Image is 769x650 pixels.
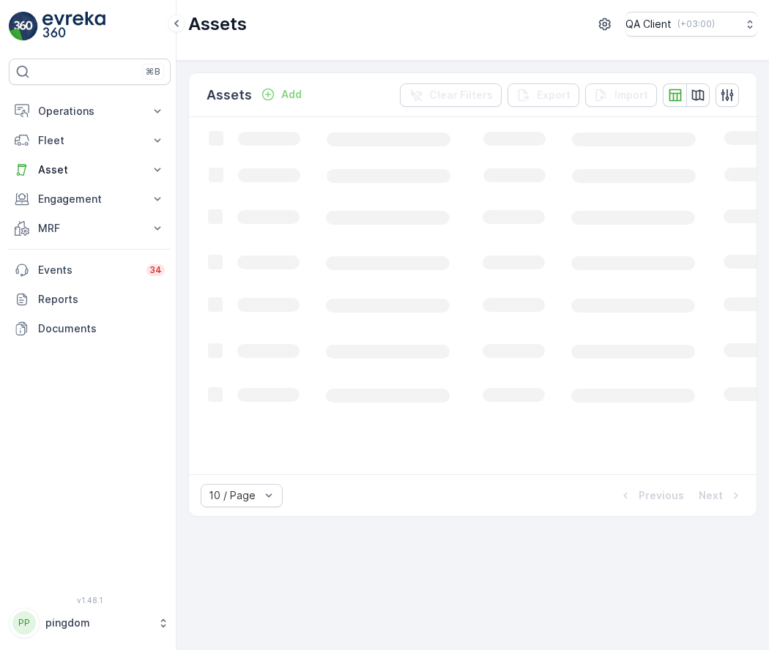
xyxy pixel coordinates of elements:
[42,12,105,41] img: logo_light-DOdMpM7g.png
[400,83,502,107] button: Clear Filters
[146,66,160,78] p: ⌘B
[699,488,723,503] p: Next
[38,221,141,236] p: MRF
[617,487,686,504] button: Previous
[38,192,141,206] p: Engagement
[9,596,171,605] span: v 1.48.1
[625,12,757,37] button: QA Client(+03:00)
[9,314,171,343] a: Documents
[38,162,141,177] p: Asset
[9,12,38,41] img: logo
[585,83,657,107] button: Import
[38,292,165,307] p: Reports
[614,88,648,102] p: Import
[38,263,138,277] p: Events
[9,285,171,314] a: Reports
[38,104,141,119] p: Operations
[281,87,302,102] p: Add
[9,214,171,243] button: MRF
[625,17,672,31] p: QA Client
[429,88,493,102] p: Clear Filters
[9,155,171,184] button: Asset
[188,12,247,36] p: Assets
[12,611,36,635] div: PP
[537,88,571,102] p: Export
[677,18,715,30] p: ( +03:00 )
[207,85,252,105] p: Assets
[9,126,171,155] button: Fleet
[639,488,684,503] p: Previous
[255,86,308,103] button: Add
[697,487,745,504] button: Next
[149,264,162,276] p: 34
[45,616,150,630] p: pingdom
[38,321,165,336] p: Documents
[9,184,171,214] button: Engagement
[9,97,171,126] button: Operations
[9,608,171,638] button: PPpingdom
[508,83,579,107] button: Export
[9,255,171,285] a: Events34
[38,133,141,148] p: Fleet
